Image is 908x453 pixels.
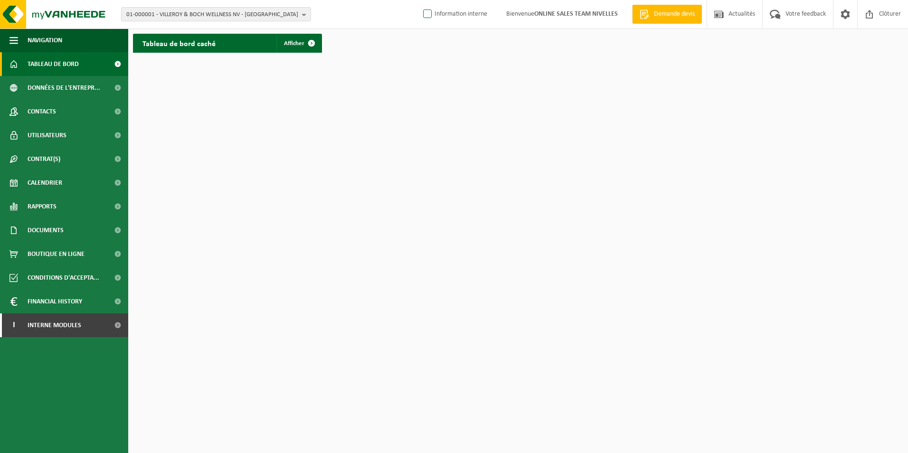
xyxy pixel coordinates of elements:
[28,123,66,147] span: Utilisateurs
[28,28,62,52] span: Navigation
[28,218,64,242] span: Documents
[28,100,56,123] span: Contacts
[632,5,702,24] a: Demande devis
[28,266,99,290] span: Conditions d'accepta...
[276,34,321,53] a: Afficher
[126,8,298,22] span: 01-000001 - VILLEROY & BOCH WELLNESS NV - [GEOGRAPHIC_DATA]
[28,52,79,76] span: Tableau de bord
[28,313,81,337] span: Interne modules
[121,7,311,21] button: 01-000001 - VILLEROY & BOCH WELLNESS NV - [GEOGRAPHIC_DATA]
[421,7,487,21] label: Information interne
[133,34,225,52] h2: Tableau de bord caché
[28,76,100,100] span: Données de l'entrepr...
[534,10,618,18] strong: ONLINE SALES TEAM NIVELLES
[28,171,62,195] span: Calendrier
[9,313,18,337] span: I
[284,40,304,47] span: Afficher
[652,9,697,19] span: Demande devis
[28,290,82,313] span: Financial History
[28,195,57,218] span: Rapports
[28,242,85,266] span: Boutique en ligne
[28,147,60,171] span: Contrat(s)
